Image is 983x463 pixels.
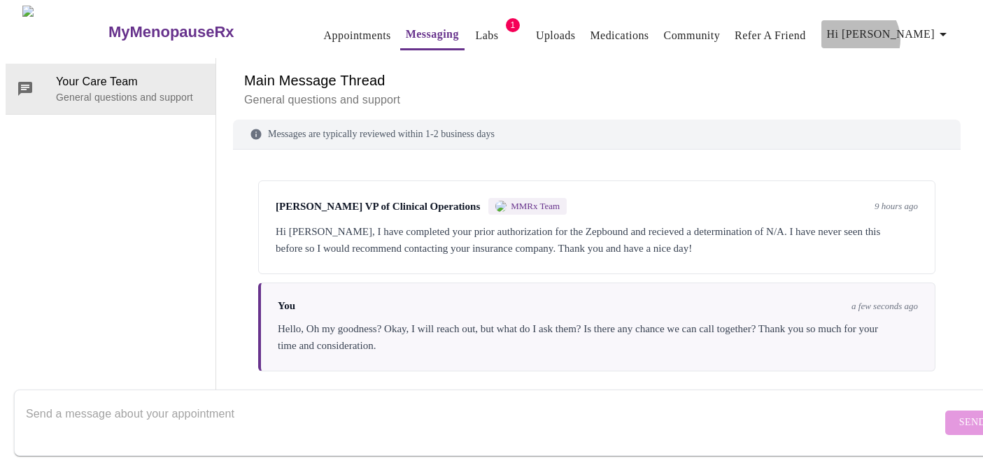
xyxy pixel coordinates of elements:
img: MyMenopauseRx Logo [22,6,106,58]
h6: Main Message Thread [244,69,949,92]
p: General questions and support [56,90,204,104]
a: Community [664,26,721,45]
span: MMRx Team [511,201,560,212]
button: Labs [465,22,509,50]
div: Hi [PERSON_NAME], I have completed your prior authorization for the Zepbound and recieved a deter... [276,223,918,257]
span: 9 hours ago [875,201,918,212]
a: Labs [475,26,498,45]
div: Messages are typically reviewed within 1-2 business days [233,120,961,150]
span: Your Care Team [56,73,204,90]
span: Hi [PERSON_NAME] [827,24,952,44]
img: MMRX [495,201,507,212]
textarea: Send a message about your appointment [26,400,942,445]
p: General questions and support [244,92,949,108]
button: Medications [584,22,654,50]
a: Refer a Friend [735,26,806,45]
span: 1 [506,18,520,32]
span: [PERSON_NAME] VP of Clinical Operations [276,201,480,213]
button: Hi [PERSON_NAME] [821,20,957,48]
button: Uploads [530,22,581,50]
a: Uploads [536,26,576,45]
div: Your Care TeamGeneral questions and support [6,64,215,114]
button: Appointments [318,22,397,50]
h3: MyMenopauseRx [108,23,234,41]
a: Messaging [406,24,459,44]
button: Community [658,22,726,50]
button: Refer a Friend [729,22,812,50]
span: a few seconds ago [851,301,918,312]
span: You [278,300,295,312]
button: Messaging [400,20,465,50]
div: Hello, Oh my goodness? Okay, I will reach out, but what do I ask them? Is there any chance we can... [278,320,918,354]
a: MyMenopauseRx [106,8,290,57]
a: Appointments [324,26,391,45]
a: Medications [590,26,649,45]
